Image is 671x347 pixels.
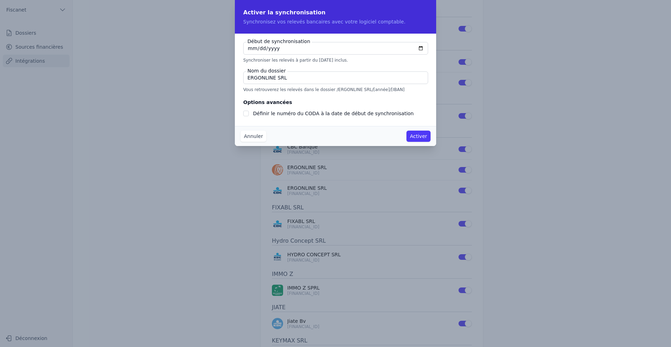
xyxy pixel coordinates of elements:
[243,57,428,63] p: Synchroniser les relevés à partir du [DATE] inclus.
[246,67,287,74] label: Nom du dossier
[246,38,312,45] label: Début de synchronisation
[406,131,431,142] button: Activer
[243,87,428,92] p: Vous retrouverez les relevés dans le dossier /ERGONLINE SRL/[année]/[IBAN]
[253,111,414,116] label: Définir le numéro du CODA à la date de début de synchronisation
[243,8,428,17] h2: Activer la synchronisation
[243,18,428,25] p: Synchronisez vos relevés bancaires avec votre logiciel comptable.
[243,71,428,84] input: NOM SOCIETE
[243,98,292,106] legend: Options avancées
[240,131,266,142] button: Annuler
